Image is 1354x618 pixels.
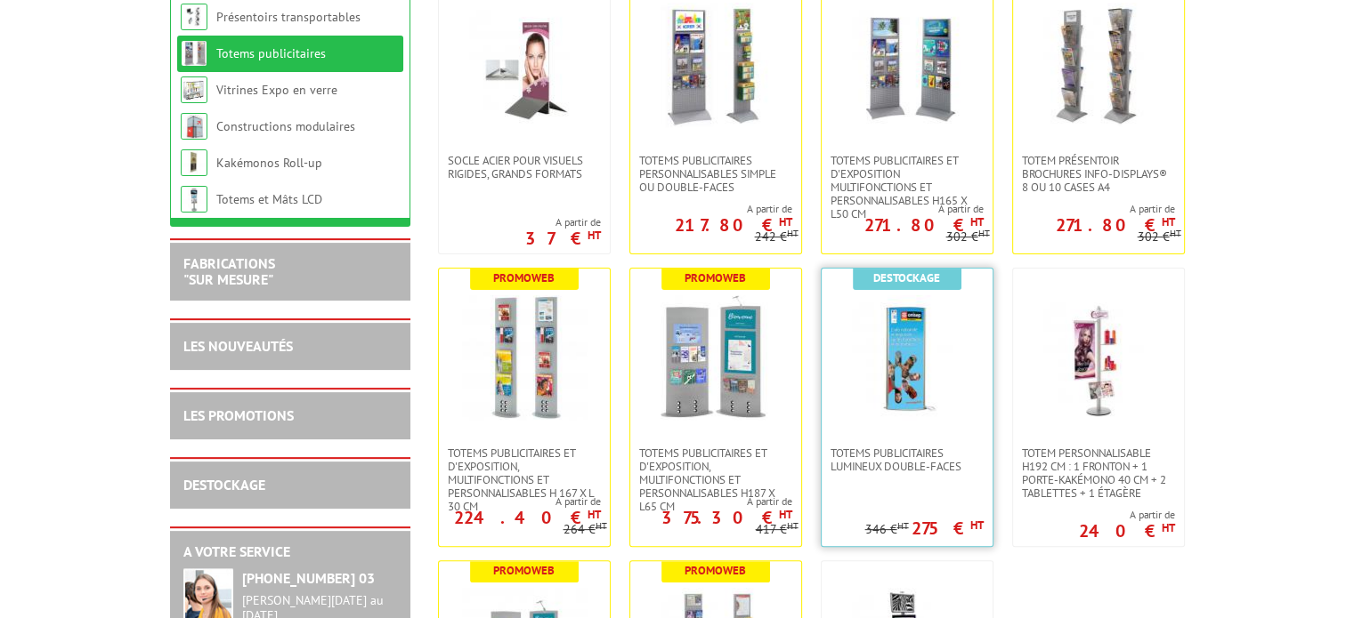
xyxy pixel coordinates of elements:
a: DESTOCKAGE [183,476,265,494]
a: Totems et Mâts LCD [216,191,322,207]
sup: HT [970,518,984,533]
a: Kakémonos Roll-up [216,155,322,171]
span: Totems publicitaires et d'exposition, multifonctions et personnalisables H 167 X L 30 CM [448,446,601,513]
p: 302 € [1138,230,1181,244]
span: A partir de [525,215,601,229]
a: Totems publicitaires et d'exposition multifonctions et personnalisables H165 x L50 cm [822,154,993,221]
sup: HT [787,227,799,239]
b: Destockage [873,270,940,285]
a: Vitrines Expo en verre [216,82,337,98]
a: Totems publicitaires lumineux double-faces [822,446,993,473]
span: Totems publicitaires personnalisables simple ou double-faces [639,154,792,194]
sup: HT [779,214,792,229]
p: 417 € [756,523,799,536]
img: Totems publicitaires et d'exposition, multifonctions et personnalisables H 167 X L 30 CM [462,295,587,420]
p: 242 € [755,230,799,244]
a: Totems publicitaires et d'exposition, multifonctions et personnalisables H 167 X L 30 CM [439,446,610,513]
sup: HT [588,507,601,522]
p: 37 € [525,233,601,244]
a: Totem Présentoir brochures Info-Displays® 8 ou 10 cases A4 [1013,154,1184,194]
img: Totems publicitaires et d'exposition, multifonctions et personnalisables H187 X L65 CM [653,295,778,420]
span: A partir de [822,202,984,216]
p: 271.80 € [1056,220,1175,230]
img: Totems publicitaires personnalisables simple ou double-faces [653,3,778,127]
span: Totems publicitaires et d'exposition multifonctions et personnalisables H165 x L50 cm [831,154,984,221]
b: Promoweb [685,270,746,285]
p: 271.80 € [864,220,984,230]
b: Promoweb [493,270,555,285]
a: Constructions modulaires [216,118,355,134]
sup: HT [787,519,799,532]
a: LES PROMOTIONS [183,406,294,424]
a: Présentoirs transportables [216,9,361,25]
p: 240 € [1079,526,1175,536]
img: Totems publicitaires et d'exposition multifonctions et personnalisables H165 x L50 cm [845,3,969,127]
a: FABRICATIONS"Sur Mesure" [183,254,275,288]
a: Socle acier pour visuels rigides, grands formats [439,154,610,181]
sup: HT [596,519,607,532]
strong: [PHONE_NUMBER] 03 [242,569,375,587]
a: LES NOUVEAUTÉS [183,337,293,355]
a: Totems publicitaires personnalisables simple ou double-faces [630,154,801,194]
span: A partir de [630,494,792,509]
img: Socle acier pour visuels rigides, grands formats [462,3,587,127]
span: Totem Présentoir brochures Info-Displays® 8 ou 10 cases A4 [1022,154,1175,194]
img: Totem Présentoir brochures Info-Displays® 8 ou 10 cases A4 [1036,3,1161,127]
p: 375.30 € [661,512,792,523]
a: Totems publicitaires et d'exposition, multifonctions et personnalisables H187 X L65 CM [630,446,801,513]
p: 224.40 € [454,512,601,523]
b: Promoweb [685,563,746,578]
span: A partir de [439,494,601,509]
span: A partir de [630,202,792,216]
a: Totem personnalisable H192 cm : 1 fronton + 1 porte-kakémono 40 cm + 2 tablettes + 1 étagère [1013,446,1184,500]
sup: HT [1162,214,1175,229]
span: A partir de [1013,202,1175,216]
img: Totems publicitaires lumineux double-faces [845,295,969,420]
img: Constructions modulaires [181,113,207,140]
p: 346 € [865,523,909,536]
span: Totems publicitaires lumineux double-faces [831,446,984,473]
p: 275 € [912,523,984,534]
b: Promoweb [493,563,555,578]
img: Kakémonos Roll-up [181,149,207,176]
sup: HT [1162,520,1175,535]
p: 302 € [946,230,990,244]
sup: HT [897,519,909,532]
sup: HT [978,227,990,239]
sup: HT [1170,227,1181,239]
p: 264 € [563,523,607,536]
span: Totem personnalisable H192 cm : 1 fronton + 1 porte-kakémono 40 cm + 2 tablettes + 1 étagère [1022,446,1175,500]
span: Totems publicitaires et d'exposition, multifonctions et personnalisables H187 X L65 CM [639,446,792,513]
h2: A votre service [183,544,397,560]
sup: HT [779,507,792,522]
sup: HT [588,228,601,243]
p: 217.80 € [675,220,792,230]
span: A partir de [1079,508,1175,522]
img: Totem personnalisable H192 cm : 1 fronton + 1 porte-kakémono 40 cm + 2 tablettes + 1 étagère [1036,295,1161,420]
img: Totems et Mâts LCD [181,186,207,213]
a: Totems publicitaires [216,45,326,61]
img: Vitrines Expo en verre [181,76,207,103]
span: Socle acier pour visuels rigides, grands formats [448,154,601,181]
sup: HT [970,214,984,229]
img: Totems publicitaires [181,40,207,67]
img: Présentoirs transportables [181,4,207,30]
